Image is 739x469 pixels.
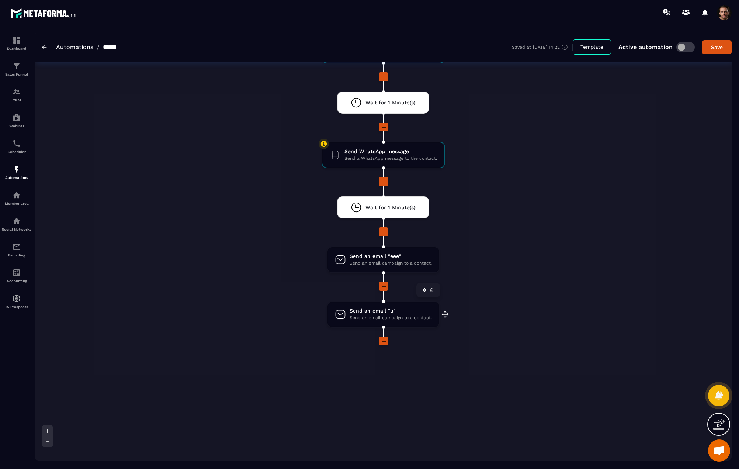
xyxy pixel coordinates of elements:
div: Saved at [512,44,573,51]
img: arrow [42,45,47,49]
img: formation [12,87,21,96]
img: automations [12,191,21,200]
a: social-networksocial-networkSocial Networks [2,211,31,237]
img: automations [12,113,21,122]
span: Send an email "ư" [350,307,432,314]
img: formation [12,36,21,45]
button: Save [702,40,732,54]
span: / [97,44,100,51]
img: scheduler [12,139,21,148]
a: automationsautomationsAutomations [2,159,31,185]
p: Sales Funnel [2,72,31,76]
a: automationsautomationsWebinar [2,108,31,134]
a: schedulerschedulerScheduler [2,134,31,159]
span: Send an email campaign to a contact. [350,314,432,321]
p: Social Networks [2,227,31,231]
a: formationformationDashboard [2,30,31,56]
p: Scheduler [2,150,31,154]
p: Automations [2,176,31,180]
span: Wait for 1 Minute(s) [365,99,416,106]
img: formation [12,62,21,70]
div: Save [707,44,727,51]
a: emailemailE-mailing [2,237,31,263]
p: [DATE] 14:22 [533,45,560,50]
img: automations [12,294,21,303]
span: Send an email "eee" [350,253,432,260]
p: Active automation [618,44,673,51]
img: logo [10,7,77,20]
img: email [12,242,21,251]
p: E-mailing [2,253,31,257]
p: Webinar [2,124,31,128]
p: IA Prospects [2,305,31,309]
a: Mở cuộc trò chuyện [708,439,730,462]
p: Member area [2,201,31,206]
span: Send a WhatsApp message to the contact. [344,155,437,162]
a: formationformationCRM [2,82,31,108]
img: social-network [12,217,21,225]
img: automations [12,165,21,174]
a: formationformationSales Funnel [2,56,31,82]
a: automationsautomationsMember area [2,185,31,211]
p: Dashboard [2,46,31,51]
a: accountantaccountantAccounting [2,263,31,289]
button: Template [573,39,611,55]
span: Send WhatsApp message [344,148,437,155]
p: CRM [2,98,31,102]
span: Wait for 1 Minute(s) [365,204,416,211]
img: accountant [12,268,21,277]
span: Send an email campaign to a contact. [350,260,432,267]
p: Accounting [2,279,31,283]
a: Automations [56,44,93,51]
